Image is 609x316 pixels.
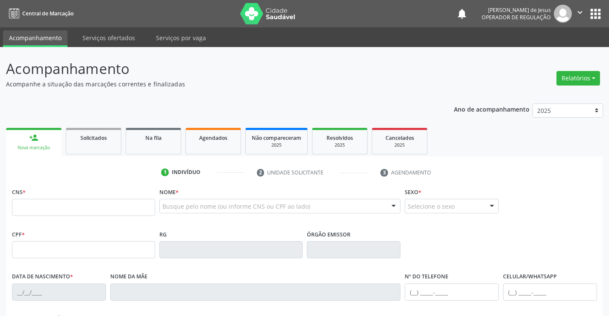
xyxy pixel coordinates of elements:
span: Agendados [199,134,227,142]
label: RG [159,228,167,241]
span: Não compareceram [252,134,301,142]
div: Nova marcação [12,145,56,151]
label: Data de nascimento [12,270,73,284]
p: Ano de acompanhamento [454,103,530,114]
label: Nº do Telefone [405,270,448,284]
input: (__) _____-_____ [503,284,597,301]
div: person_add [29,133,38,142]
a: Acompanhamento [3,30,68,47]
label: CPF [12,228,25,241]
button: Relatórios [556,71,600,86]
button:  [572,5,588,23]
img: img [554,5,572,23]
p: Acompanhamento [6,58,424,80]
div: 2025 [378,142,421,148]
input: __/__/____ [12,284,106,301]
button: apps [588,6,603,21]
span: Selecione o sexo [408,202,455,211]
label: Celular/WhatsApp [503,270,557,284]
p: Acompanhe a situação das marcações correntes e finalizadas [6,80,424,89]
span: Na fila [145,134,162,142]
a: Serviços ofertados [76,30,141,45]
span: Resolvidos [327,134,353,142]
span: Solicitados [80,134,107,142]
input: (__) _____-_____ [405,284,499,301]
span: Busque pelo nome (ou informe CNS ou CPF ao lado) [162,202,310,211]
label: Nome da mãe [110,270,147,284]
label: Nome [159,186,179,199]
label: Sexo [405,186,421,199]
label: CNS [12,186,26,199]
i:  [575,8,585,17]
div: 1 [161,168,169,176]
span: Central de Marcação [22,10,74,17]
div: 2025 [252,142,301,148]
div: 2025 [318,142,361,148]
a: Serviços por vaga [150,30,212,45]
div: [PERSON_NAME] de Jesus [482,6,551,14]
button: notifications [456,8,468,20]
div: Indivíduo [172,168,200,176]
span: Cancelados [385,134,414,142]
label: Órgão emissor [307,228,350,241]
a: Central de Marcação [6,6,74,21]
span: Operador de regulação [482,14,551,21]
